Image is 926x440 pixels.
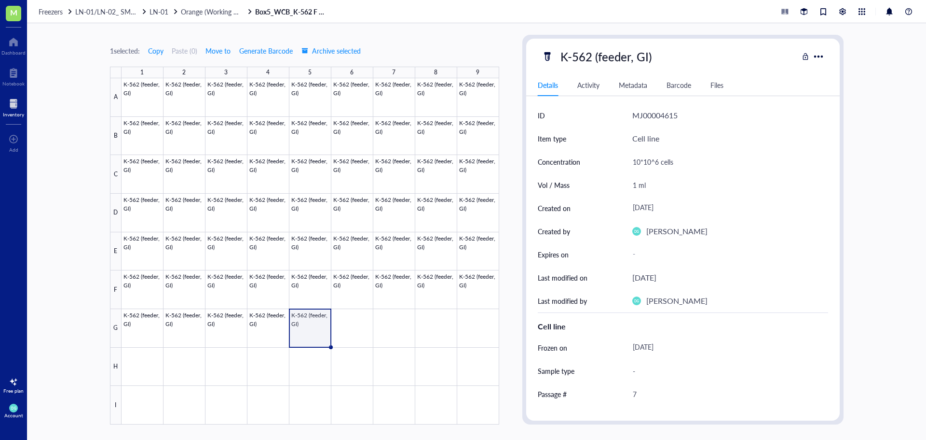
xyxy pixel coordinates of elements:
[538,180,570,190] div: Vol / Mass
[239,43,293,58] button: Generate Barcode
[150,7,168,16] span: LN-01
[392,66,395,79] div: 7
[255,7,327,16] a: Box5_WCB_K-562 F GI
[538,110,545,121] div: ID
[538,389,567,399] div: Passage #
[11,406,16,410] span: DG
[538,412,568,423] div: Patient ID
[110,348,122,386] div: H
[628,246,824,263] div: -
[628,339,824,356] div: [DATE]
[266,66,270,79] div: 4
[110,309,122,348] div: G
[538,321,828,332] div: Cell line
[628,407,824,427] div: -
[39,7,73,16] a: Freezers
[350,66,354,79] div: 6
[110,117,122,156] div: B
[110,78,122,117] div: A
[110,232,122,271] div: E
[628,152,824,172] div: 10*10^6 cells
[538,366,574,376] div: Sample type
[538,156,580,167] div: Concentration
[75,7,148,16] a: LN-01/LN-02_ SMALL/BIG STORAGE ROOM
[110,194,122,232] div: D
[3,96,24,117] a: Inventory
[172,43,197,58] button: Paste (0)
[434,66,437,79] div: 8
[628,361,824,381] div: -
[110,386,122,425] div: I
[205,47,231,55] span: Move to
[632,132,659,145] div: Cell line
[646,295,708,307] div: [PERSON_NAME]
[140,66,144,79] div: 1
[1,34,26,56] a: Dashboard
[148,47,163,55] span: Copy
[181,7,244,16] span: Orange (Working CB)
[538,249,569,260] div: Expires on
[4,412,23,418] div: Account
[577,80,599,90] div: Activity
[538,226,570,237] div: Created by
[538,296,587,306] div: Last modified by
[110,270,122,309] div: F
[205,43,231,58] button: Move to
[619,80,647,90] div: Metadata
[634,229,639,233] span: DG
[538,342,567,353] div: Frozen on
[538,133,566,144] div: Item type
[476,66,479,79] div: 9
[224,66,228,79] div: 3
[10,6,17,18] span: M
[1,50,26,56] div: Dashboard
[150,7,253,16] a: LN-01Orange (Working CB)
[632,109,678,122] div: MJ00004615
[148,43,164,58] button: Copy
[9,147,18,153] div: Add
[110,45,140,56] div: 1 selected:
[39,7,63,16] span: Freezers
[2,81,25,86] div: Notebook
[538,80,558,90] div: Details
[3,112,24,117] div: Inventory
[628,175,824,195] div: 1 ml
[301,47,361,55] span: Archive selected
[308,66,312,79] div: 5
[634,299,639,303] span: DG
[239,47,293,55] span: Generate Barcode
[182,66,186,79] div: 2
[538,203,571,213] div: Created on
[75,7,211,16] span: LN-01/LN-02_ SMALL/BIG STORAGE ROOM
[301,43,361,58] button: Archive selected
[110,155,122,194] div: C
[628,199,824,217] div: [DATE]
[710,80,723,90] div: Files
[632,271,656,284] div: [DATE]
[556,46,656,67] div: K-562 (feeder, GI)
[646,225,708,238] div: [PERSON_NAME]
[538,272,587,283] div: Last modified on
[3,388,24,394] div: Free plan
[2,65,25,86] a: Notebook
[628,384,824,404] div: 7
[667,80,691,90] div: Barcode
